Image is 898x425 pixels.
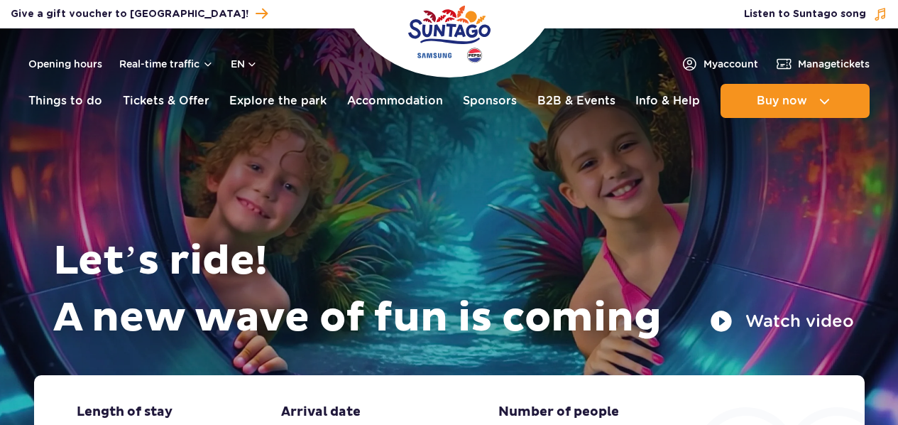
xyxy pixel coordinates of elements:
[281,404,361,421] span: Arrival date
[347,84,443,118] a: Accommodation
[775,55,870,72] a: Managetickets
[119,58,214,70] button: Real-time traffic
[28,57,102,71] a: Opening hours
[77,404,173,421] span: Length of stay
[757,95,807,107] span: Buy now
[11,7,248,21] span: Give a gift voucher to [GEOGRAPHIC_DATA]!
[231,57,258,71] button: en
[123,84,209,118] a: Tickets & Offer
[635,84,700,118] a: Info & Help
[744,7,887,21] button: Listen to Suntago song
[721,84,870,118] button: Buy now
[498,404,619,421] span: Number of people
[53,233,854,347] h1: Let’s ride! A new wave of fun is coming
[229,84,327,118] a: Explore the park
[537,84,615,118] a: B2B & Events
[28,84,102,118] a: Things to do
[703,57,758,71] span: My account
[710,310,854,333] button: Watch video
[798,57,870,71] span: Manage tickets
[463,84,517,118] a: Sponsors
[681,55,758,72] a: Myaccount
[744,7,866,21] span: Listen to Suntago song
[11,4,268,23] a: Give a gift voucher to [GEOGRAPHIC_DATA]!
